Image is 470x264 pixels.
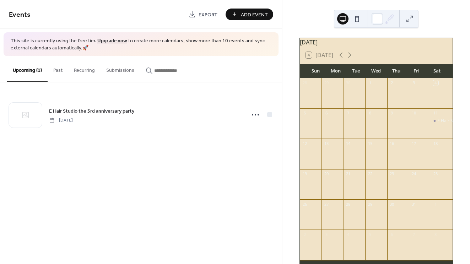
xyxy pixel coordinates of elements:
[324,111,329,116] div: 6
[241,11,268,18] span: Add Event
[389,201,395,207] div: 30
[389,232,395,237] div: 6
[433,201,438,207] div: 1
[302,80,307,86] div: 28
[11,38,271,52] span: This site is currently using the free tier. to create more calendars, show more than 10 events an...
[389,80,395,86] div: 2
[367,111,373,116] div: 8
[411,201,416,207] div: 31
[302,171,307,177] div: 19
[431,118,453,124] div: E Hair Studio the 3rd anniversary party
[433,80,438,86] div: 4
[199,11,217,18] span: Export
[97,36,127,46] a: Upgrade now
[300,38,453,47] div: [DATE]
[411,141,416,146] div: 17
[7,56,48,82] button: Upcoming (1)
[433,111,438,116] div: 11
[306,64,326,78] div: Sun
[226,9,273,20] button: Add Event
[49,117,73,123] span: [DATE]
[324,141,329,146] div: 13
[406,64,427,78] div: Fri
[9,8,31,22] span: Events
[302,232,307,237] div: 2
[366,64,386,78] div: Wed
[302,111,307,116] div: 5
[411,80,416,86] div: 3
[101,56,140,81] button: Submissions
[433,141,438,146] div: 18
[324,171,329,177] div: 20
[346,232,351,237] div: 4
[346,64,366,78] div: Tue
[433,232,438,237] div: 8
[183,9,223,20] a: Export
[367,232,373,237] div: 5
[433,171,438,177] div: 25
[367,80,373,86] div: 1
[346,171,351,177] div: 21
[68,56,101,81] button: Recurring
[326,64,346,78] div: Mon
[427,64,447,78] div: Sat
[49,107,134,115] a: E Hair Studio the 3rd anniversary party
[386,64,406,78] div: Thu
[367,141,373,146] div: 15
[324,80,329,86] div: 29
[302,141,307,146] div: 12
[346,111,351,116] div: 7
[389,111,395,116] div: 9
[367,201,373,207] div: 29
[367,171,373,177] div: 22
[389,171,395,177] div: 23
[346,141,351,146] div: 14
[411,111,416,116] div: 10
[346,80,351,86] div: 30
[411,232,416,237] div: 7
[324,201,329,207] div: 27
[324,232,329,237] div: 3
[346,201,351,207] div: 28
[389,141,395,146] div: 16
[48,56,68,81] button: Past
[302,201,307,207] div: 26
[411,171,416,177] div: 24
